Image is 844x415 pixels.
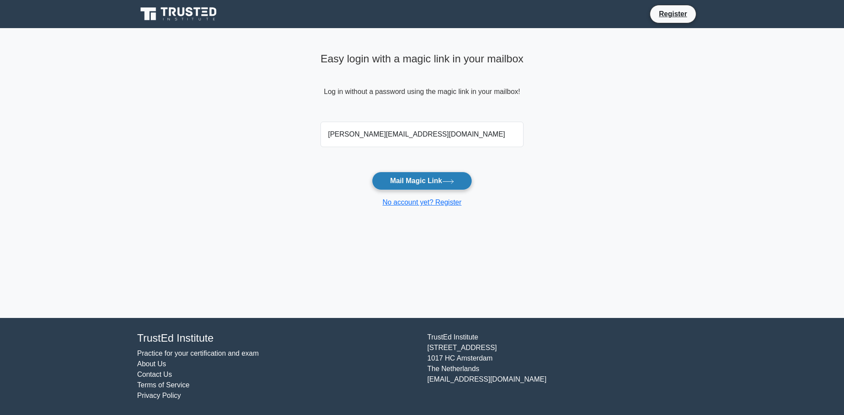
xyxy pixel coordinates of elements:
input: Email [320,122,524,147]
a: No account yet? Register [382,198,462,206]
h4: Easy login with a magic link in your mailbox [320,53,524,65]
a: Practice for your certification and exam [137,350,259,357]
a: Privacy Policy [137,392,181,399]
div: TrustEd Institute [STREET_ADDRESS] 1017 HC Amsterdam The Netherlands [EMAIL_ADDRESS][DOMAIN_NAME] [422,332,712,401]
a: Terms of Service [137,381,189,389]
a: Contact Us [137,371,172,378]
a: Register [654,8,692,19]
button: Mail Magic Link [372,172,472,190]
h4: TrustEd Institute [137,332,417,345]
div: Log in without a password using the magic link in your mailbox! [320,49,524,118]
a: About Us [137,360,166,368]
